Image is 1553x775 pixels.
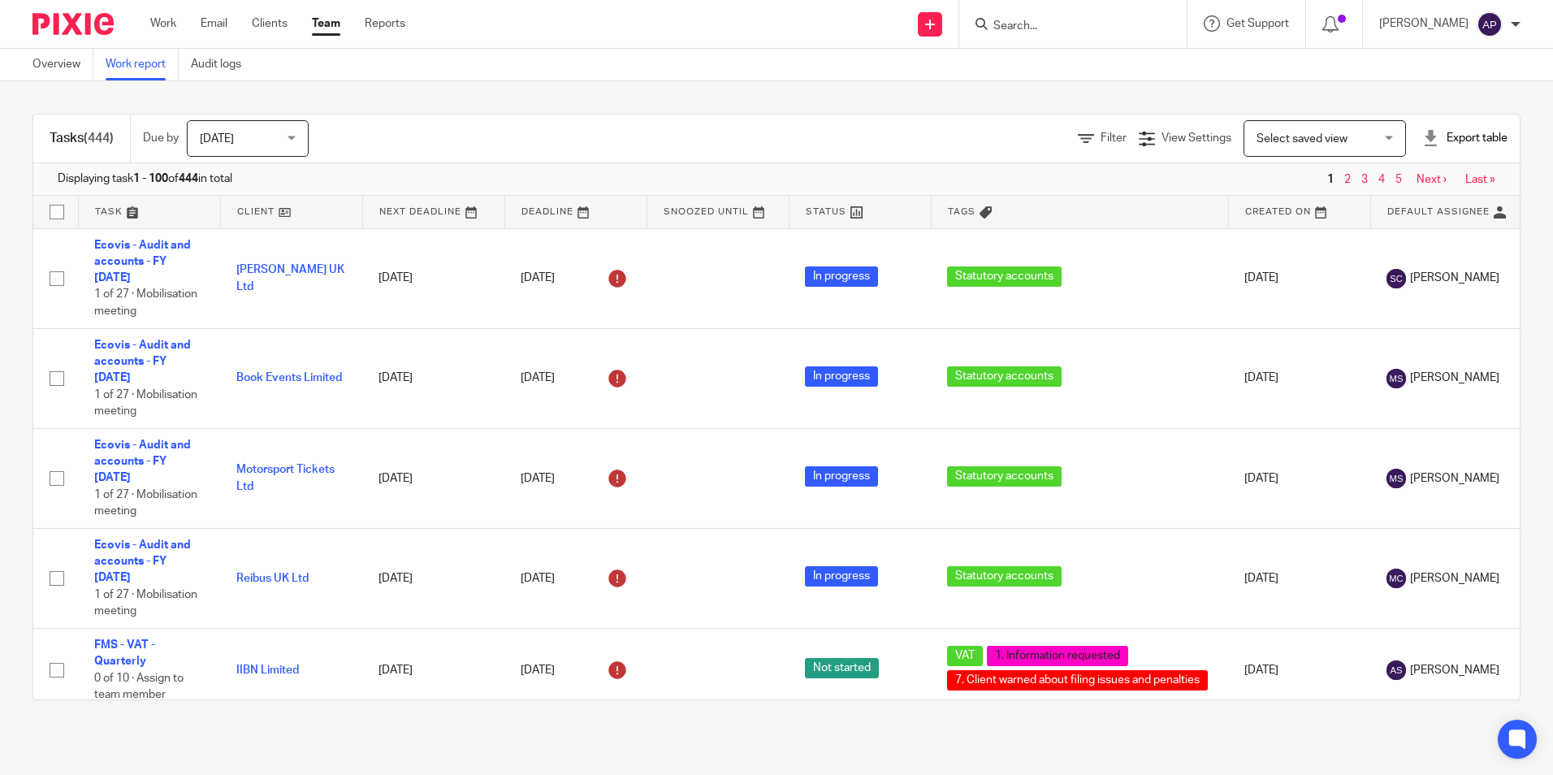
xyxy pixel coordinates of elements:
td: [DATE] [1228,628,1370,712]
span: 1 of 27 · Mobilisation meeting [94,289,197,318]
span: 1. Information requested [987,646,1128,666]
div: [DATE] [521,366,630,392]
span: In progress [805,466,878,487]
span: (444) [84,132,114,145]
a: Book Events Limited [236,372,342,383]
img: svg%3E [1386,269,1406,288]
a: Ecovis - Audit and accounts - FY [DATE] [94,439,191,484]
a: Clients [252,15,288,32]
td: [DATE] [362,428,504,528]
span: 1 of 27 · Mobilisation meeting [94,489,197,517]
span: Get Support [1226,18,1289,29]
td: [DATE] [362,628,504,712]
a: Ecovis - Audit and accounts - FY [DATE] [94,539,191,584]
h1: Tasks [50,130,114,147]
span: Statutory accounts [947,566,1062,587]
img: svg%3E [1477,11,1503,37]
td: [DATE] [1228,528,1370,628]
span: In progress [805,566,878,587]
td: [DATE] [1228,428,1370,528]
span: Tags [948,207,975,216]
span: Statutory accounts [947,466,1062,487]
span: View Settings [1162,132,1231,144]
span: In progress [805,366,878,387]
a: [PERSON_NAME] UK Ltd [236,264,344,292]
a: 3 [1361,174,1368,185]
span: In progress [805,266,878,287]
div: Export table [1422,130,1508,146]
a: Audit logs [191,49,253,80]
a: Last » [1465,174,1495,185]
b: 1 - 100 [133,173,168,184]
a: IIBN Limited [236,665,299,676]
p: Due by [143,130,179,146]
div: [DATE] [521,465,630,491]
a: Team [312,15,340,32]
a: Motorsport Tickets Ltd [236,464,335,491]
span: [PERSON_NAME] [1410,570,1499,587]
a: Ecovis - Audit and accounts - FY [DATE] [94,240,191,284]
span: Statutory accounts [947,366,1062,387]
a: 4 [1378,174,1385,185]
a: Email [201,15,227,32]
img: svg%3E [1386,469,1406,488]
a: 5 [1395,174,1402,185]
div: [DATE] [521,266,630,292]
img: svg%3E [1386,660,1406,680]
td: [DATE] [1228,228,1370,328]
span: [DATE] [200,133,234,145]
a: 2 [1344,174,1351,185]
p: [PERSON_NAME] [1379,15,1469,32]
a: Work [150,15,176,32]
span: Filter [1101,132,1127,144]
td: [DATE] [362,528,504,628]
img: Pixie [32,13,114,35]
span: VAT [947,646,983,666]
a: Work report [106,49,179,80]
img: svg%3E [1386,369,1406,388]
span: [PERSON_NAME] [1410,270,1499,286]
a: Overview [32,49,93,80]
span: 7. Client warned about filing issues and penalties [947,670,1208,691]
nav: pager [1323,173,1495,186]
b: 444 [179,173,198,184]
a: Reibus UK Ltd [236,573,309,584]
span: Select saved view [1257,133,1348,145]
a: Reports [365,15,405,32]
div: [DATE] [521,565,630,591]
span: [PERSON_NAME] [1410,370,1499,386]
a: Ecovis - Audit and accounts - FY [DATE] [94,340,191,384]
div: [DATE] [521,657,630,683]
span: 0 of 10 · Assign to team member [94,673,184,701]
span: Displaying task of in total [58,171,232,187]
span: 1 [1323,170,1338,189]
span: Statutory accounts [947,266,1062,287]
span: 1 of 27 · Mobilisation meeting [94,389,197,418]
span: 1 of 27 · Mobilisation meeting [94,589,197,617]
span: [PERSON_NAME] [1410,662,1499,678]
td: [DATE] [362,328,504,428]
img: svg%3E [1386,569,1406,588]
input: Search [992,19,1138,34]
span: Not started [805,658,879,678]
a: FMS - VAT - Quarterly [94,639,155,667]
a: Next › [1417,174,1447,185]
span: [PERSON_NAME] [1410,470,1499,487]
td: [DATE] [1228,328,1370,428]
td: [DATE] [362,228,504,328]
